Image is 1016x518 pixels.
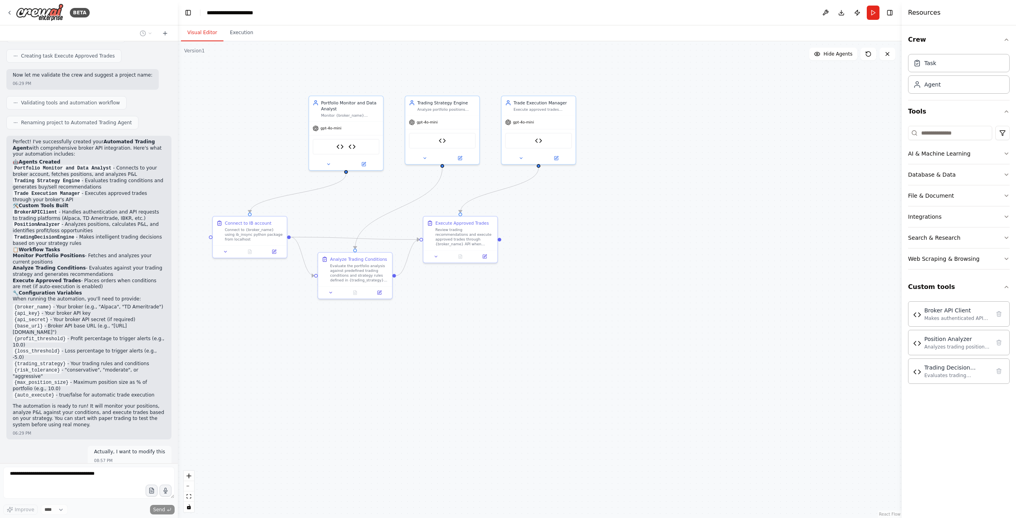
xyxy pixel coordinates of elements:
[539,154,573,162] button: Open in side panel
[535,137,542,144] img: Broker API Client
[908,234,960,242] div: Search & Research
[16,4,63,21] img: Logo
[19,159,60,165] strong: Agents Created
[457,168,541,213] g: Edge from 270ab1b8-936c-46a5-9d9b-50d3d79ec280 to ea550176-a166-432c-81a7-f04b253f48ff
[908,143,1010,164] button: AI & Machine Learning
[913,311,921,319] img: Broker API Client
[443,154,477,162] button: Open in side panel
[924,372,990,379] div: Evaluates trading conditions and generates buy/sell/hold recommendations based on position analys...
[94,458,113,464] div: 08:57 PM
[474,253,495,260] button: Open in side panel
[19,203,68,208] strong: Custom Tools Built
[13,316,50,324] code: {api_secret}
[908,206,1010,227] button: Integrations
[94,449,165,455] p: Actually, I want to modify this
[343,289,368,296] button: No output available
[159,29,171,38] button: Start a new chat
[70,8,90,17] div: BETA
[264,248,285,255] button: Open in side panel
[13,392,165,399] li: - true/false for automatic trade execution
[924,59,936,67] div: Task
[879,512,901,516] a: React Flow attribution
[13,348,62,355] code: {loss_threshold}
[924,335,990,343] div: Position Analyzer
[908,51,1010,100] div: Crew
[15,506,34,513] span: Improve
[13,361,165,367] li: - Your trading rules and conditions
[908,8,941,17] h4: Resources
[346,161,381,168] button: Open in side panel
[184,471,194,512] div: React Flow controls
[908,192,954,200] div: File & Document
[13,234,76,241] code: TradingDecisionEngine
[913,368,921,376] img: Trading Decision Engine
[908,123,1010,276] div: Tools
[13,360,67,368] code: {trading_strategy}
[13,253,85,258] strong: Monitor Portfolio Positions
[908,171,956,179] div: Database & Data
[13,278,165,290] li: - Places orders when conditions are met (if auto-execution is enabled)
[330,256,387,262] div: Analyze Trading Conditions
[153,506,165,513] span: Send
[924,81,941,89] div: Agent
[13,209,59,216] code: BrokerAPIClient
[225,220,271,226] div: Connect to IB account
[13,335,67,343] code: {profit_threshold}
[13,81,31,87] div: 06:29 PM
[908,227,1010,248] button: Search & Research
[291,234,419,243] g: Edge from 2950fdf8-9437-455d-b9ff-63ea857133a9 to ea550176-a166-432c-81a7-f04b253f48ff
[160,485,171,497] button: Click to speak your automation idea
[418,107,476,112] div: Analyze portfolio positions against {trading_strategy} conditions, generate trade recommendations...
[150,505,175,514] button: Send
[13,72,152,79] p: Now let me validate the crew and suggest a project name:
[13,304,53,311] code: {broker_name}
[13,278,81,283] strong: Execute Approved Trades
[13,234,165,247] li: - Makes intelligent trading decisions based on your strategy rules
[514,100,572,106] div: Trade Execution Manager
[501,96,576,165] div: Trade Execution ManagerExecute approved trades through {broker_name} API, manage order placement,...
[13,379,70,386] code: {max_position_size}
[207,9,272,17] nav: breadcrumb
[993,337,1004,348] button: Delete tool
[291,234,314,279] g: Edge from 2950fdf8-9437-455d-b9ff-63ea857133a9 to d1db8322-7f26-4ca0-bfce-f9f596a67f3d
[908,248,1010,269] button: Web Scraping & Browsing
[13,139,165,158] p: Perfect! I've successfully created your with comprehensive broker API integration. Here's what yo...
[13,336,165,349] li: - Profit percentage to trigger alerts (e.g., 10.0)
[321,100,379,112] div: Portfolio Monitor and Data Analyst
[448,253,473,260] button: No output available
[924,364,990,372] div: Trading Decision Engine
[13,247,165,253] h2: 📋
[321,126,342,131] span: gpt-4o-mini
[514,107,572,112] div: Execute approved trades through {broker_name} API, manage order placement, monitor execution stat...
[908,100,1010,123] button: Tools
[924,306,990,314] div: Broker API Client
[993,308,1004,320] button: Delete tool
[13,139,155,151] strong: Automated Trading Agent
[184,471,194,481] button: zoom in
[184,502,194,512] button: toggle interactivity
[513,120,534,125] span: gpt-4o-mini
[908,29,1010,51] button: Crew
[13,203,165,209] h2: 🛠️
[418,100,476,106] div: Trading Strategy Engine
[824,51,852,57] span: Hide Agents
[223,25,260,41] button: Execution
[183,7,194,18] button: Hide left sidebar
[423,216,498,263] div: Execute Approved TradesReview trading recommendations and execute approved trades through {broker...
[884,7,895,18] button: Hide right sidebar
[908,185,1010,206] button: File & Document
[13,191,165,203] li: - Executes approved trades through your broker's API
[13,310,42,317] code: {api_key}
[13,296,165,302] p: When running the automation, you'll need to provide:
[13,348,165,361] li: - Loss percentage to trigger alerts (e.g., -5.0)
[348,143,356,150] img: Position Analyzer
[13,379,165,392] li: - Maximum position size as % of portfolio (e.g., 10.0)
[908,255,979,263] div: Web Scraping & Browsing
[405,96,480,165] div: Trading Strategy EngineAnalyze portfolio positions against {trading_strategy} conditions, generat...
[908,164,1010,185] button: Database & Data
[13,265,165,277] li: - Evaluates against your trading strategy and generates recommendations
[13,177,82,185] code: Trading Strategy Engine
[146,485,158,497] button: Upload files
[924,315,990,322] div: Makes authenticated API requests to trading broker platforms like Alpaca, Interactive Brokers, TD...
[417,120,438,125] span: gpt-4o-mini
